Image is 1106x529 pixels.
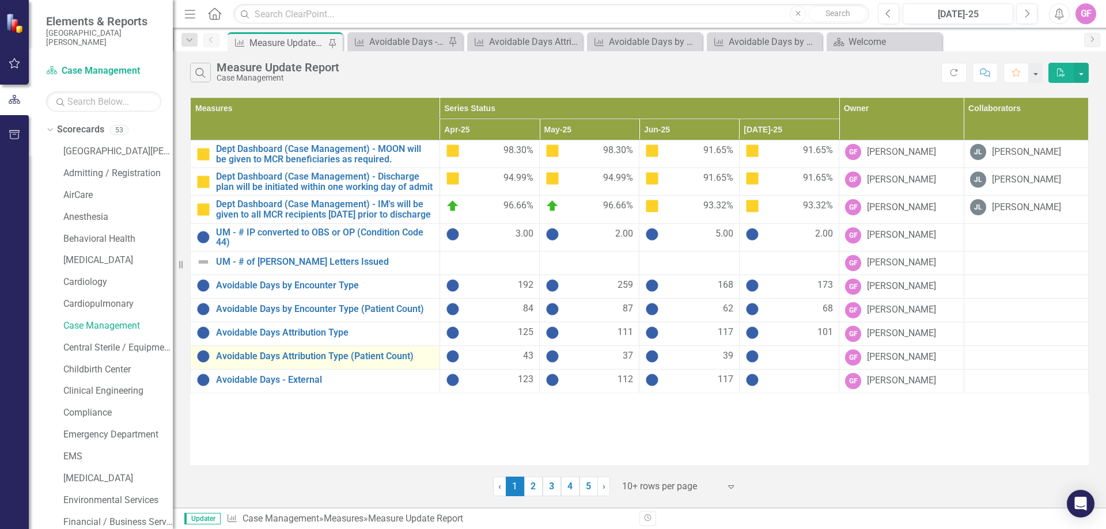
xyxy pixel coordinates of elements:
span: 91.65% [703,172,733,185]
img: No Information [196,326,210,340]
img: No Information [745,279,759,292]
a: Admitting / Registration [63,167,173,180]
td: Double-Click to Edit [739,345,839,369]
span: 68 [823,302,833,316]
div: [PERSON_NAME] [992,146,1061,159]
div: Measure Update Report [368,513,463,524]
a: Avoidable Days Attribution Type [216,328,434,338]
span: 84 [523,302,533,316]
span: 125 [518,326,533,340]
a: Scorecards [57,123,104,136]
td: Double-Click to Edit [440,223,539,251]
div: Case Management [217,74,339,82]
div: [PERSON_NAME] [867,374,936,387]
a: Case Management [46,64,161,78]
img: Caution [446,144,460,158]
a: Measures [324,513,363,524]
a: Compliance [63,406,173,420]
img: Caution [745,172,759,185]
img: No Information [745,326,759,340]
div: 53 [110,125,128,135]
img: No Information [196,349,210,363]
div: GF [845,373,861,389]
img: No Information [745,302,759,316]
span: 62 [723,302,733,316]
span: 43 [523,349,533,363]
img: Caution [745,144,759,158]
img: No Information [546,302,559,316]
div: Open Intercom Messenger [1067,490,1094,517]
img: No Information [446,326,460,340]
img: No Information [645,227,659,241]
img: No Information [446,373,460,387]
span: 173 [817,279,833,292]
td: Double-Click to Edit Right Click for Context Menu [191,251,440,275]
img: Not Defined [196,255,210,269]
img: No Information [645,349,659,363]
div: GF [845,199,861,215]
a: Behavioral Health [63,233,173,246]
td: Double-Click to Edit [540,251,639,275]
img: No Information [196,279,210,292]
span: 94.99% [503,172,533,185]
img: Caution [745,199,759,213]
span: 168 [718,279,733,292]
span: 93.32% [803,199,833,213]
td: Double-Click to Edit [540,223,639,251]
button: GF [1075,3,1096,24]
a: Emergency Department [63,428,173,442]
a: Avoidable Days by Encounter Type (Patient Count) [590,35,699,49]
span: 2.00 [615,227,633,241]
span: 1 [506,477,524,496]
img: No Information [546,349,559,363]
a: Avoidable Days by Encounter Type [216,280,434,291]
input: Search Below... [46,92,161,112]
td: Double-Click to Edit Right Click for Context Menu [191,298,440,322]
td: Double-Click to Edit Right Click for Context Menu [191,369,440,393]
input: Search ClearPoint... [233,4,869,24]
a: UM - # of [PERSON_NAME] Letters Issued [216,257,434,267]
div: JL [970,199,986,215]
div: GF [845,279,861,295]
a: Environmental Services [63,494,173,507]
a: Welcome [829,35,939,49]
a: [MEDICAL_DATA] [63,254,173,267]
span: › [603,481,605,492]
small: [GEOGRAPHIC_DATA][PERSON_NAME] [46,28,161,47]
td: Double-Click to Edit [639,223,739,251]
div: [PERSON_NAME] [992,201,1061,214]
button: Search [809,6,866,22]
span: 94.99% [603,172,633,185]
a: AirCare [63,189,173,202]
div: » » [226,512,631,526]
span: 96.66% [603,199,633,213]
span: 117 [718,326,733,340]
td: Double-Click to Edit Right Click for Context Menu [191,275,440,298]
img: On Target [546,199,559,213]
div: Measure Update Report [249,36,325,50]
img: No Information [446,279,460,292]
a: [GEOGRAPHIC_DATA][PERSON_NAME] [63,145,173,158]
td: Double-Click to Edit Right Click for Context Menu [191,140,440,168]
td: Double-Click to Edit [440,322,539,345]
div: JL [970,144,986,160]
img: On Target [446,199,460,213]
div: GF [845,302,861,318]
div: GF [845,326,861,342]
a: UM - # IP converted to OBS or OP (Condition Code 44) [216,227,434,248]
img: Caution [546,172,559,185]
a: 4 [561,477,579,496]
a: Avoidable Days Attribution Type (Patient Count) [216,351,434,361]
td: Double-Click to Edit [739,251,839,275]
span: 111 [618,326,633,340]
img: No Information [745,373,759,387]
div: GF [845,172,861,188]
img: No Information [196,302,210,316]
img: Caution [196,203,210,216]
img: Caution [645,172,659,185]
span: 37 [623,349,633,363]
span: 259 [618,279,633,292]
span: 98.30% [603,144,633,158]
button: [DATE]-25 [903,3,1013,24]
